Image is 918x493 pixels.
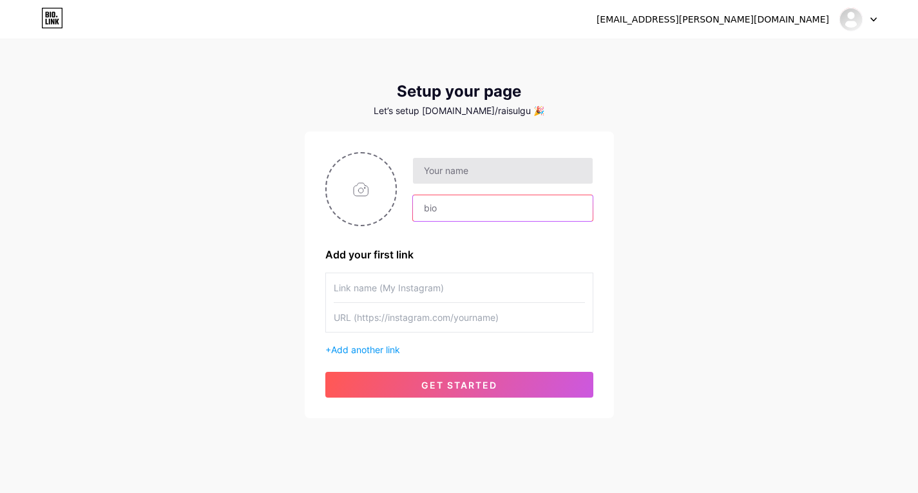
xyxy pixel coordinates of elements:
div: [EMAIL_ADDRESS][PERSON_NAME][DOMAIN_NAME] [597,13,829,26]
button: get started [325,372,593,398]
div: Let’s setup [DOMAIN_NAME]/raisulgu 🎉 [305,106,614,116]
div: + [325,343,593,356]
input: bio [413,195,592,221]
div: Setup your page [305,82,614,101]
input: Your name [413,158,592,184]
input: URL (https://instagram.com/yourname) [334,303,585,332]
span: get started [421,380,497,391]
div: Add your first link [325,247,593,262]
input: Link name (My Instagram) [334,273,585,302]
span: Add another link [331,344,400,355]
img: Raisul Gufran [839,7,863,32]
